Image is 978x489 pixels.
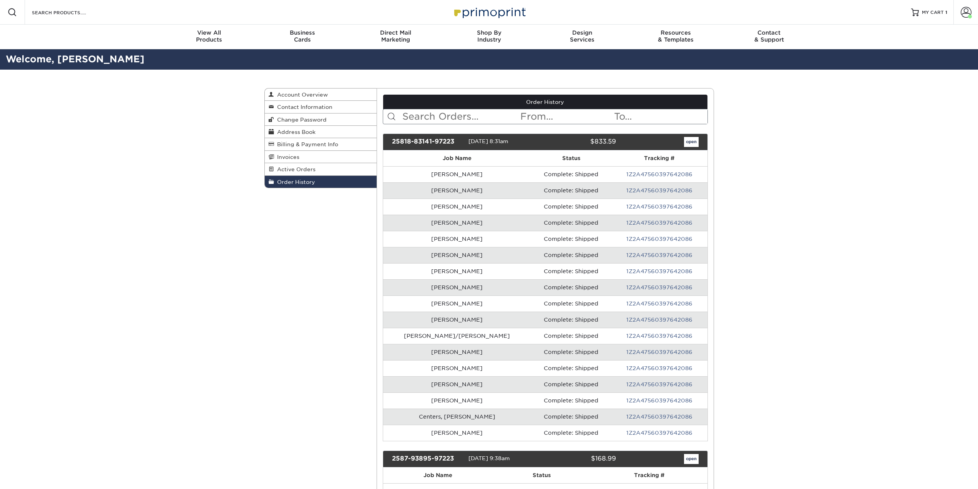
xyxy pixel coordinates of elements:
a: 1Z2A47560397642086 [626,381,692,387]
a: open [684,137,699,147]
div: 25818-83141-97223 [386,137,468,147]
div: Services [536,29,629,43]
td: Complete: Shipped [531,215,611,231]
a: 1Z2A47560397642086 [626,187,692,194]
a: 1Z2A47560397642086 [626,220,692,226]
a: Account Overview [265,88,377,101]
div: & Support [722,29,816,43]
a: Direct MailMarketing [349,25,442,49]
a: 1Z2A47560397642086 [626,397,692,404]
td: [PERSON_NAME] [383,425,531,441]
a: 1Z2A47560397642086 [626,414,692,420]
th: Job Name [383,467,492,483]
a: DesignServices [536,25,629,49]
input: From... [520,109,613,124]
div: $833.59 [540,137,622,147]
span: [DATE] 9:38am [468,455,510,461]
td: [PERSON_NAME] [383,182,531,199]
th: Tracking # [591,467,707,483]
a: 1Z2A47560397642086 [626,268,692,274]
input: SEARCH PRODUCTS..... [31,8,106,17]
a: 1Z2A47560397642086 [626,204,692,210]
td: Centers, [PERSON_NAME] [383,409,531,425]
td: [PERSON_NAME] [383,247,531,263]
td: [PERSON_NAME] [383,199,531,215]
input: Search Orders... [402,109,520,124]
td: Complete: Shipped [531,376,611,392]
span: Contact [722,29,816,36]
a: open [684,454,699,464]
td: Complete: Shipped [531,328,611,344]
td: Complete: Shipped [531,199,611,215]
a: Contact& Support [722,25,816,49]
span: View All [163,29,256,36]
a: 1Z2A47560397642086 [626,430,692,436]
div: 2587-93895-97223 [386,454,468,464]
td: Complete: Shipped [531,247,611,263]
th: Job Name [383,150,531,166]
a: BusinessCards [256,25,349,49]
div: Marketing [349,29,442,43]
a: Order History [265,176,377,188]
td: [PERSON_NAME] [383,392,531,409]
td: Complete: Shipped [531,166,611,182]
a: Active Orders [265,163,377,175]
div: Products [163,29,256,43]
span: Invoices [274,154,299,160]
td: Complete: Shipped [531,344,611,360]
span: Contact Information [274,104,332,110]
a: 1Z2A47560397642086 [626,300,692,307]
a: Contact Information [265,101,377,113]
a: Invoices [265,151,377,163]
a: Address Book [265,126,377,138]
a: Shop ByIndustry [442,25,536,49]
a: 1Z2A47560397642086 [626,252,692,258]
span: Change Password [274,117,327,123]
td: Complete: Shipped [531,231,611,247]
a: 1Z2A47560397642086 [626,349,692,355]
td: [PERSON_NAME] [383,344,531,360]
a: 1Z2A47560397642086 [626,317,692,323]
span: Business [256,29,349,36]
a: 1Z2A47560397642086 [626,333,692,339]
td: Complete: Shipped [531,409,611,425]
td: Complete: Shipped [531,295,611,312]
span: Order History [274,179,315,185]
a: Resources& Templates [629,25,722,49]
td: Complete: Shipped [531,360,611,376]
td: [PERSON_NAME] [383,295,531,312]
td: Complete: Shipped [531,312,611,328]
td: [PERSON_NAME] [383,215,531,231]
div: $168.99 [540,454,622,464]
td: Complete: Shipped [531,182,611,199]
td: [PERSON_NAME] [383,376,531,392]
img: Primoprint [451,4,528,20]
span: Address Book [274,129,315,135]
a: View AllProducts [163,25,256,49]
span: Design [536,29,629,36]
span: Resources [629,29,722,36]
td: [PERSON_NAME] [383,231,531,247]
td: [PERSON_NAME] [383,279,531,295]
span: MY CART [922,9,944,16]
a: 1Z2A47560397642086 [626,171,692,177]
a: Order History [383,95,707,109]
a: Billing & Payment Info [265,138,377,150]
span: [DATE] 8:31am [468,138,508,144]
th: Tracking # [611,150,707,166]
a: 1Z2A47560397642086 [626,365,692,371]
div: Cards [256,29,349,43]
td: Complete: Shipped [531,263,611,279]
div: Industry [442,29,536,43]
span: 1 [945,10,947,15]
td: [PERSON_NAME]/[PERSON_NAME] [383,328,531,344]
td: [PERSON_NAME] [383,312,531,328]
span: Active Orders [274,166,315,172]
a: Change Password [265,113,377,126]
td: [PERSON_NAME] [383,360,531,376]
td: Complete: Shipped [531,425,611,441]
th: Status [492,467,591,483]
span: Shop By [442,29,536,36]
a: 1Z2A47560397642086 [626,284,692,290]
span: Account Overview [274,92,328,98]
